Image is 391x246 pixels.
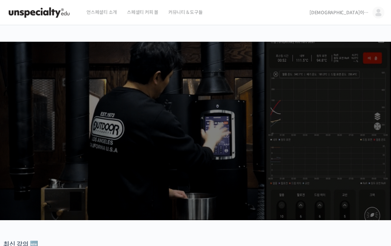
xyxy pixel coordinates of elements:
[7,136,384,145] p: 시간과 장소에 구애받지 않고, 검증된 커리큘럼으로
[309,10,369,16] span: [DEMOGRAPHIC_DATA]이라부러
[7,100,384,133] p: [PERSON_NAME]을 다하는 당신을 위해, 최고와 함께 만든 커피 클래스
